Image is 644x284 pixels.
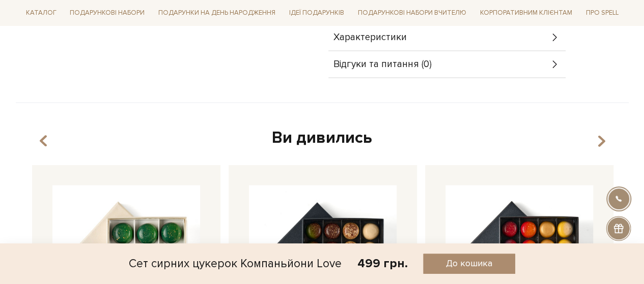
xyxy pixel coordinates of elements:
a: Подарункові набори Вчителю [354,4,470,21]
div: Сет сирних цукерок Компаньйони Love [129,254,342,274]
a: Ідеї подарунків [285,5,348,21]
a: Каталог [22,5,61,21]
span: До кошика [446,258,492,269]
a: Подарунки на День народження [154,5,279,21]
div: Ви дивились [28,128,617,149]
span: Відгуки та питання (0) [333,60,432,69]
a: Корпоративним клієнтам [476,5,576,21]
span: Характеристики [333,33,407,42]
a: Подарункові набори [66,5,149,21]
div: 499 грн. [357,256,408,271]
button: До кошика [423,254,515,274]
a: Про Spell [581,5,622,21]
